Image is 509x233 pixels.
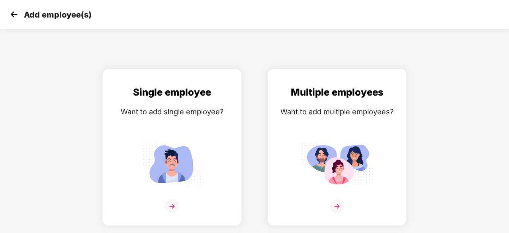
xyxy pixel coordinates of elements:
[301,139,373,189] img: svg+xml;base64,PHN2ZyB4bWxucz0iaHR0cDovL3d3dy53My5vcmcvMjAwMC9zdmciIGlkPSJNdWx0aXBsZV9lbXBsb3llZS...
[330,199,344,213] img: svg+xml;base64,PHN2ZyB4bWxucz0iaHR0cDovL3d3dy53My5vcmcvMjAwMC9zdmciIHdpZHRoPSIzNiIgaGVpZ2h0PSIzNi...
[136,139,208,189] img: svg+xml;base64,PHN2ZyB4bWxucz0iaHR0cDovL3d3dy53My5vcmcvMjAwMC9zdmciIGlkPSJTaW5nbGVfZW1wbG95ZWUiIH...
[165,199,179,213] img: svg+xml;base64,PHN2ZyB4bWxucz0iaHR0cDovL3d3dy53My5vcmcvMjAwMC9zdmciIHdpZHRoPSIzNiIgaGVpZ2h0PSIzNi...
[111,85,233,100] div: Single employee
[8,8,20,20] img: svg+xml;base64,PHN2ZyB4bWxucz0iaHR0cDovL3d3dy53My5vcmcvMjAwMC9zdmciIHdpZHRoPSIzMCIgaGVpZ2h0PSIzMC...
[276,106,398,117] div: Want to add multiple employees?
[111,106,233,117] div: Want to add single employee?
[276,85,398,100] div: Multiple employees
[24,10,92,20] p: Add employee(s)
